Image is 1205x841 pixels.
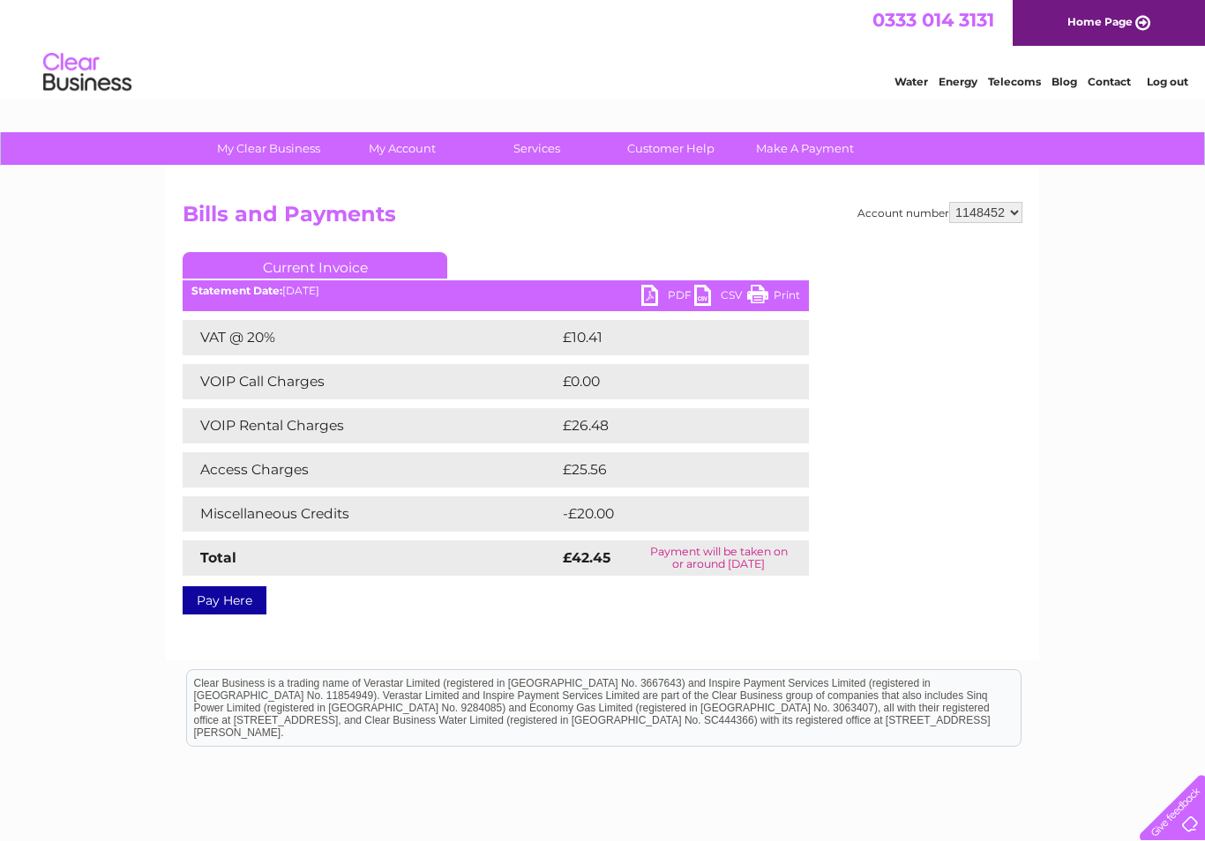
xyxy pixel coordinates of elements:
a: Customer Help [598,132,744,165]
td: £0.00 [558,364,768,399]
b: Statement Date: [191,284,282,297]
td: Access Charges [183,452,558,487]
td: -£20.00 [558,496,777,532]
a: Make A Payment [732,132,878,165]
a: Water [894,75,928,88]
a: My Account [330,132,475,165]
a: My Clear Business [196,132,341,165]
a: CSV [694,285,747,310]
img: logo.png [42,46,132,100]
td: VAT @ 20% [183,320,558,355]
a: Services [464,132,610,165]
a: 0333 014 3131 [872,9,994,31]
a: Print [747,285,800,310]
strong: Total [200,549,236,566]
a: Pay Here [183,586,266,614]
div: [DATE] [183,285,809,297]
a: Telecoms [988,75,1041,88]
a: Energy [939,75,977,88]
a: Log out [1147,75,1188,88]
td: £26.48 [558,408,775,443]
td: VOIP Rental Charges [183,408,558,443]
h2: Bills and Payments [183,202,1022,235]
strong: £42.45 [563,549,610,566]
a: Blog [1052,75,1077,88]
td: £25.56 [558,452,773,487]
a: PDF [641,285,694,310]
td: Miscellaneous Credits [183,496,558,532]
a: Contact [1088,75,1131,88]
td: £10.41 [558,320,770,355]
td: VOIP Call Charges [183,364,558,399]
div: Clear Business is a trading name of Verastar Limited (registered in [GEOGRAPHIC_DATA] No. 3667643... [187,10,1021,86]
a: Current Invoice [183,252,447,279]
td: Payment will be taken on or around [DATE] [628,540,809,576]
div: Account number [857,202,1022,223]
